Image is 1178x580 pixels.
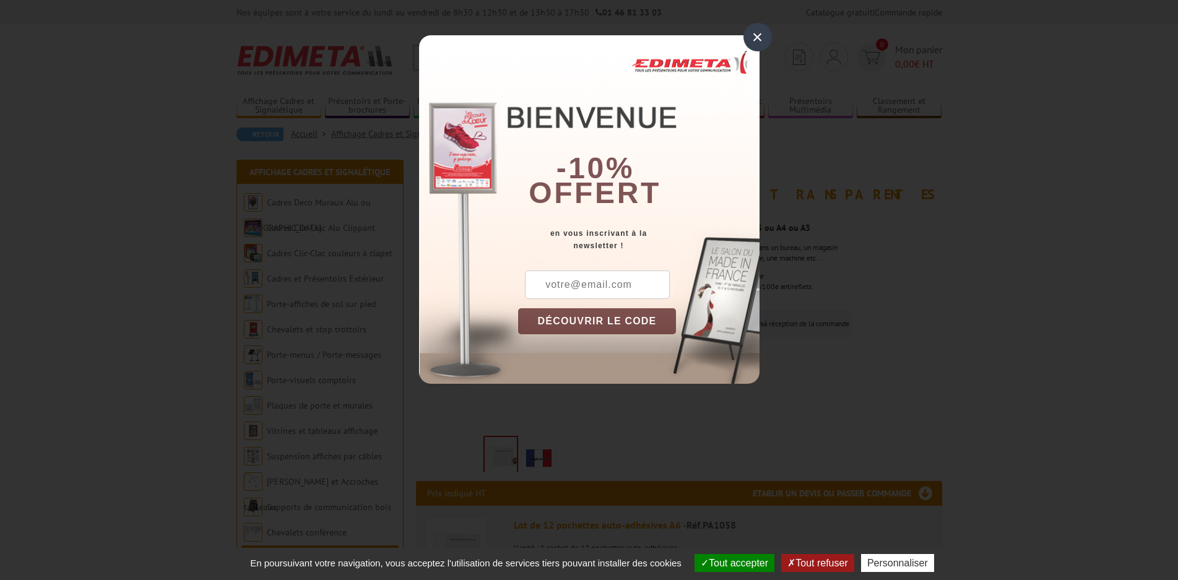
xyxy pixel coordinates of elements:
button: Personnaliser (fenêtre modale) [861,554,934,572]
span: En poursuivant votre navigation, vous acceptez l'utilisation de services tiers pouvant installer ... [244,558,688,568]
font: offert [529,176,661,209]
button: DÉCOUVRIR LE CODE [518,308,677,334]
input: votre@email.com [525,271,670,299]
b: -10% [557,152,634,184]
button: Tout accepter [695,554,774,572]
div: × [743,23,772,51]
button: Tout refuser [781,554,854,572]
div: en vous inscrivant à la newsletter ! [518,227,760,252]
